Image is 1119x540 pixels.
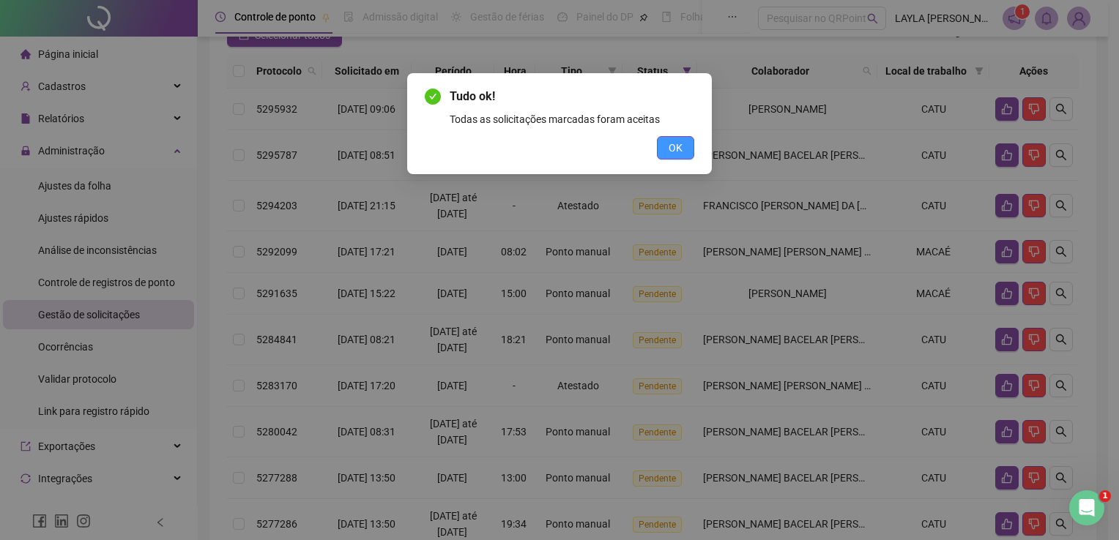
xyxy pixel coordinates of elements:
[450,111,694,127] div: Todas as solicitações marcadas foram aceitas
[669,140,683,156] span: OK
[1069,490,1104,525] iframe: Intercom live chat
[1099,490,1111,502] span: 1
[657,136,694,160] button: OK
[450,88,694,105] span: Tudo ok!
[425,89,441,105] span: check-circle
